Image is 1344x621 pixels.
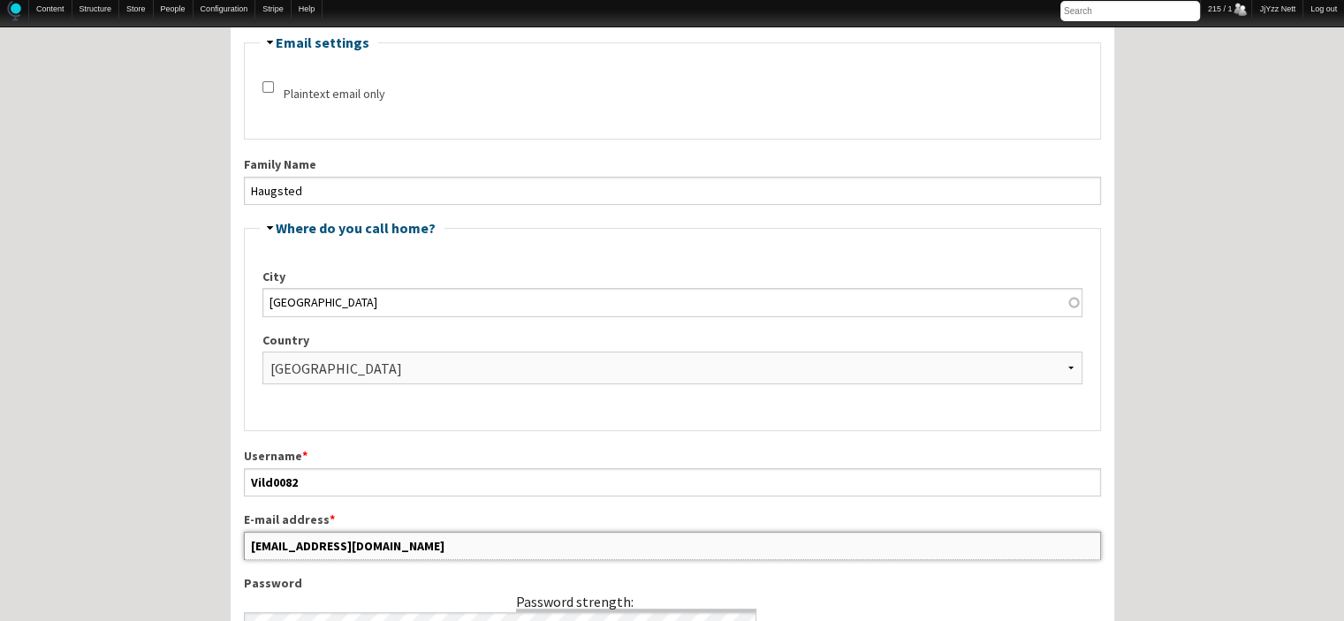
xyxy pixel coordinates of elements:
[262,81,274,93] input: Check this option if you do not wish to receive email messages with graphics and styles.
[276,219,436,237] a: Where do you call home?
[262,331,1082,350] label: Country
[284,85,385,103] label: Plaintext email only
[330,511,335,527] span: This field is required.
[244,155,1101,174] label: Family Name
[7,1,21,21] img: Home
[516,593,634,610] div: Password strength:
[302,448,308,464] span: This field is required.
[244,511,1101,529] label: E-mail address
[244,447,1101,466] label: Username
[276,34,369,51] a: Email settings
[262,268,1082,286] label: City
[1060,1,1200,21] input: Search
[244,574,757,593] label: Password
